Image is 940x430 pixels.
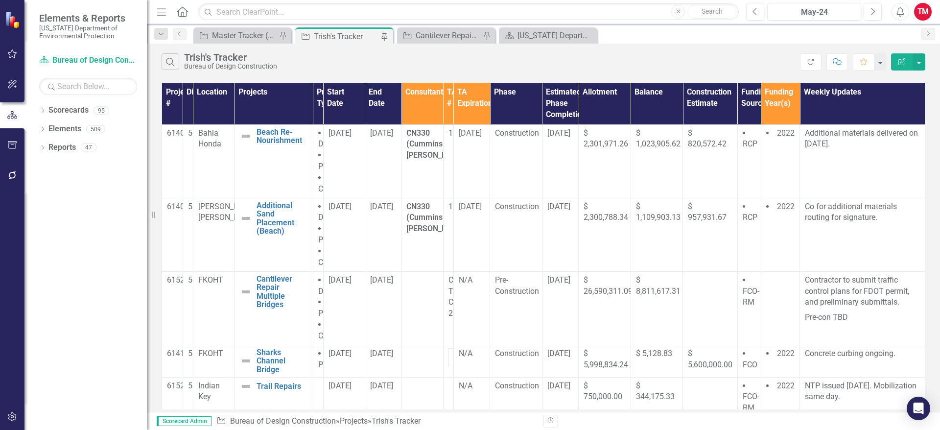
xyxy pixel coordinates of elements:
[495,202,539,211] span: Construction
[805,128,920,150] p: Additional materials delivered on [DATE].
[737,198,761,271] td: Double-Click to Edit
[48,105,89,116] a: Scorecards
[777,202,795,211] span: 2022
[235,124,313,198] td: Double-Click to Edit Right Click for Context Menu
[212,29,277,42] div: Master Tracker (External)
[318,287,324,296] span: D
[631,345,682,377] td: Double-Click to Edit
[547,128,570,138] span: [DATE]
[162,377,183,417] td: Double-Click to Edit
[183,198,193,271] td: Double-Click to Edit
[683,124,738,198] td: Double-Click to Edit
[579,345,631,377] td: Double-Click to Edit
[240,286,252,298] img: Not Defined
[188,128,192,138] span: 5
[370,349,393,358] span: [DATE]
[314,30,378,43] div: Trish's Tracker
[257,201,308,236] a: Additional Sand Placement (Beach)
[167,201,178,213] p: 61407C
[907,397,930,420] div: Open Intercom Messenger
[490,345,542,377] td: Double-Click to Edit
[313,198,323,271] td: Double-Click to Edit
[683,271,738,345] td: Double-Click to Edit
[188,381,192,390] span: 5
[547,381,570,390] span: [DATE]
[162,271,183,345] td: Double-Click to Edit
[688,349,732,369] span: $ 5,600,000.00
[318,235,323,244] span: P
[365,198,401,271] td: Double-Click to Edit
[329,128,352,138] span: [DATE]
[257,128,308,145] a: Beach Re-Nourishment
[39,24,137,40] small: [US_STATE] Department of Environmental Protection
[459,202,482,211] span: [DATE]
[800,377,925,417] td: Double-Click to Edit
[313,271,323,345] td: Double-Click to Edit
[39,55,137,66] a: Bureau of Design Construction
[198,3,739,21] input: Search ClearPoint...
[805,381,920,403] p: NTP issued [DATE]. Mobilization same day.
[737,377,761,417] td: Double-Click to Edit
[761,377,800,417] td: Double-Click to Edit
[800,345,925,377] td: Double-Click to Edit
[453,377,490,417] td: Double-Click to Edit
[318,331,323,340] span: C
[365,124,401,198] td: Double-Click to Edit
[459,128,482,138] span: [DATE]
[443,377,453,417] td: Double-Click to Edit
[39,12,137,24] span: Elements & Reports
[702,7,723,15] span: Search
[453,198,490,271] td: Double-Click to Edit
[240,213,252,224] img: Not Defined
[495,275,539,296] span: Pre-Construction
[81,143,96,152] div: 47
[501,29,594,42] a: [US_STATE] Department of Environmental Protection
[257,348,308,374] a: Sharks Channel Bridge
[584,202,628,222] span: $ 2,300,788.34
[235,377,313,417] td: Double-Click to Edit Right Click for Context Menu
[162,345,183,377] td: Double-Click to Edit
[584,128,628,149] span: $ 2,301,971.26
[183,124,193,198] td: Double-Click to Edit
[495,381,539,390] span: Construction
[800,124,925,198] td: Double-Click to Edit
[542,271,578,345] td: Double-Click to Edit
[188,349,192,358] span: 5
[193,377,235,417] td: Double-Click to Edit
[584,275,633,296] span: $ 26,590,311.09
[240,381,252,392] img: Not Defined
[777,349,795,358] span: 2022
[230,416,336,426] a: Bureau of Design Construction
[184,52,277,63] div: Trish's Tracker
[318,360,323,369] span: P
[761,271,800,345] td: Double-Click to Edit
[490,377,542,417] td: Double-Click to Edit
[235,198,313,271] td: Double-Click to Edit Right Click for Context Menu
[805,348,920,359] p: Concrete curbing ongoing.
[443,271,453,345] td: Double-Click to Edit
[761,345,800,377] td: Double-Click to Edit
[636,202,681,222] span: $ 1,109,903.13
[48,142,76,153] a: Reports
[370,202,393,211] span: [DATE]
[240,355,252,367] img: Not Defined
[459,348,485,359] div: N/A
[329,349,352,358] span: [DATE]
[490,271,542,345] td: Double-Click to Edit
[495,349,539,358] span: Construction
[406,202,469,234] strong: CN330 (Cummins [PERSON_NAME])
[579,377,631,417] td: Double-Click to Edit
[631,271,682,345] td: Double-Click to Edit
[443,124,453,198] td: Double-Click to Edit
[188,202,192,211] span: 5
[688,128,727,149] span: $ 820,572.42
[914,3,932,21] button: TM
[743,392,759,412] span: FCO-RM
[737,124,761,198] td: Double-Click to Edit
[737,345,761,377] td: Double-Click to Edit
[365,345,401,377] td: Double-Click to Edit
[761,124,800,198] td: Double-Click to Edit
[193,271,235,345] td: Double-Click to Edit
[743,213,757,222] span: RCP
